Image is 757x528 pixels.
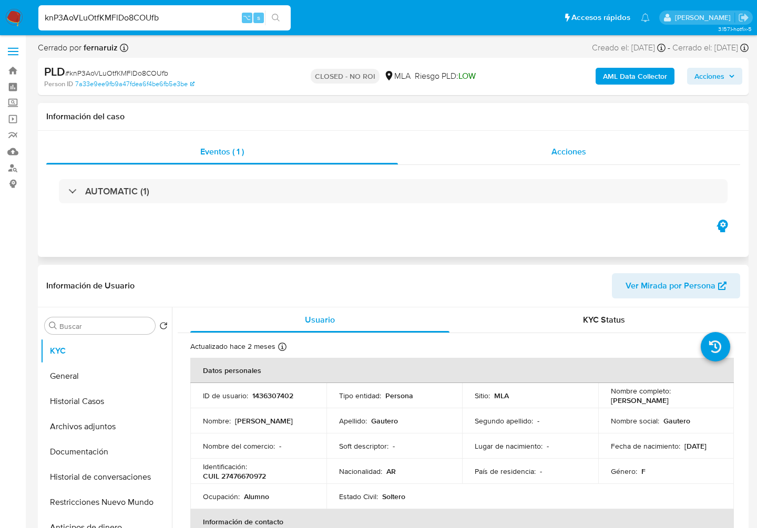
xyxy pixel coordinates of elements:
[311,69,380,84] p: CLOSED - NO ROI
[81,42,118,54] b: fernaruiz
[200,146,244,158] span: Eventos ( 1 )
[596,68,674,85] button: AML Data Collector
[641,467,646,476] p: F
[339,467,382,476] p: Nacionalidad :
[75,79,195,89] a: 7a33e9ee9fb9a47fdea6f4be6fb5e3be
[49,322,57,330] button: Buscar
[684,441,707,451] p: [DATE]
[339,441,388,451] p: Soft descriptor :
[386,467,396,476] p: AR
[279,441,281,451] p: -
[46,111,740,122] h1: Información del caso
[540,467,542,476] p: -
[641,13,650,22] a: Notificaciones
[583,314,625,326] span: KYC Status
[672,42,749,54] div: Cerrado el: [DATE]
[687,68,742,85] button: Acciones
[59,179,728,203] div: AUTOMATIC (1)
[626,273,715,298] span: Ver Mirada por Persona
[612,273,740,298] button: Ver Mirada por Persona
[159,322,168,333] button: Volver al orden por defecto
[38,42,118,54] span: Cerrado por
[458,70,476,82] span: LOW
[611,396,669,405] p: [PERSON_NAME]
[475,391,490,400] p: Sitio :
[738,12,749,23] a: Salir
[475,467,536,476] p: País de residencia :
[475,441,543,451] p: Lugar de nacimiento :
[265,11,287,25] button: search-icon
[40,490,172,515] button: Restricciones Nuevo Mundo
[611,467,637,476] p: Género :
[603,68,667,85] b: AML Data Collector
[59,322,151,331] input: Buscar
[384,70,411,82] div: MLA
[257,13,260,23] span: s
[385,391,413,400] p: Persona
[190,358,734,383] th: Datos personales
[675,13,734,23] p: jessica.fukman@mercadolibre.com
[611,441,680,451] p: Fecha de nacimiento :
[382,492,405,501] p: Soltero
[40,338,172,364] button: KYC
[668,42,670,54] span: -
[235,416,293,426] p: [PERSON_NAME]
[551,146,586,158] span: Acciones
[203,492,240,501] p: Ocupación :
[252,391,293,400] p: 1436307402
[611,386,671,396] p: Nombre completo :
[190,341,275,351] p: Actualizado hace 2 meses
[611,416,659,426] p: Nombre social :
[203,441,275,451] p: Nombre del comercio :
[85,185,149,197] h3: AUTOMATIC (1)
[40,389,172,414] button: Historial Casos
[571,12,630,23] span: Accesos rápidos
[339,391,381,400] p: Tipo entidad :
[244,492,269,501] p: Alumno
[203,471,266,481] p: CUIL 27476670972
[592,42,666,54] div: Creado el: [DATE]
[663,416,690,426] p: Gautero
[44,63,65,80] b: PLD
[44,79,73,89] b: Person ID
[38,11,291,25] input: Buscar usuario o caso...
[243,13,251,23] span: ⌥
[46,281,135,291] h1: Información de Usuario
[475,416,533,426] p: Segundo apellido :
[40,364,172,389] button: General
[40,414,172,439] button: Archivos adjuntos
[305,314,335,326] span: Usuario
[371,416,398,426] p: Gautero
[203,391,248,400] p: ID de usuario :
[40,464,172,490] button: Historial de conversaciones
[547,441,549,451] p: -
[65,68,168,78] span: # knP3AoVLuOtfKMFlDo8COUfb
[339,492,378,501] p: Estado Civil :
[203,416,231,426] p: Nombre :
[415,70,476,82] span: Riesgo PLD:
[694,68,724,85] span: Acciones
[494,391,509,400] p: MLA
[203,462,247,471] p: Identificación :
[393,441,395,451] p: -
[339,416,367,426] p: Apellido :
[537,416,539,426] p: -
[40,439,172,464] button: Documentación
